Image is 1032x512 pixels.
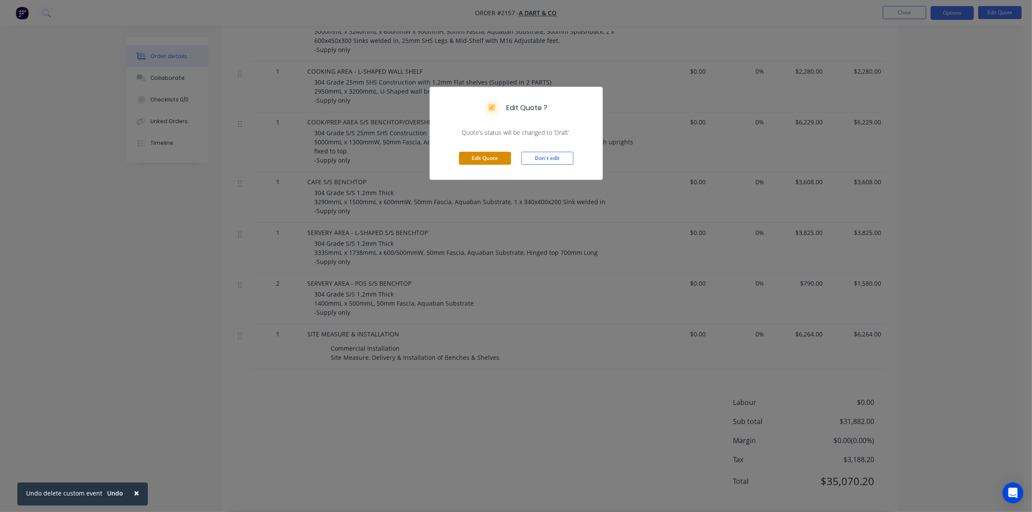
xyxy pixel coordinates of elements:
span: × [134,487,139,499]
button: Undo [102,487,128,500]
span: Quote’s status will be changed to ‘Draft’. [440,128,592,137]
div: Open Intercom Messenger [1003,483,1023,503]
button: Close [125,483,148,503]
h5: Edit Quote ? [507,103,548,113]
button: Edit Quote [459,152,511,165]
div: Undo delete custom event [26,489,102,498]
button: Don't edit [521,152,573,165]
